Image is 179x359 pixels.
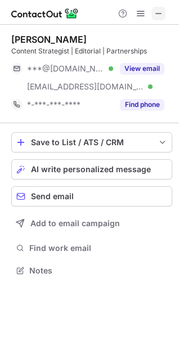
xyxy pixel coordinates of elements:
div: Save to List / ATS / CRM [31,138,153,147]
button: AI write personalized message [11,159,172,179]
span: Find work email [29,243,168,253]
button: Add to email campaign [11,213,172,234]
div: [PERSON_NAME] [11,34,87,45]
button: Notes [11,263,172,279]
img: ContactOut v5.3.10 [11,7,79,20]
span: AI write personalized message [31,165,151,174]
button: Reveal Button [120,63,164,74]
button: Send email [11,186,172,207]
span: Add to email campaign [30,219,120,228]
button: Find work email [11,240,172,256]
button: save-profile-one-click [11,132,172,152]
div: Content Strategist | Editorial | Partnerships [11,46,172,56]
span: ***@[DOMAIN_NAME] [27,64,105,74]
span: Send email [31,192,74,201]
span: Notes [29,266,168,276]
span: [EMAIL_ADDRESS][DOMAIN_NAME] [27,82,144,92]
button: Reveal Button [120,99,164,110]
